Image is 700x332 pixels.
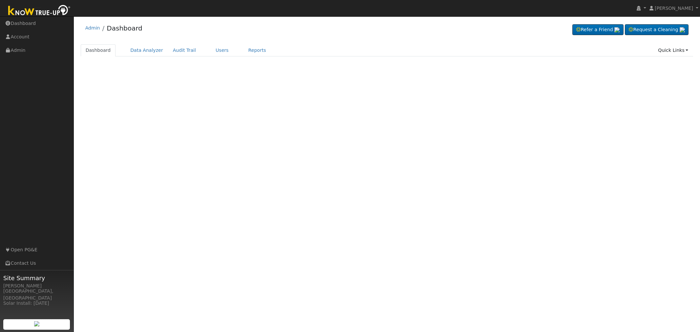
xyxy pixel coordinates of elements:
a: Admin [85,25,100,31]
a: Quick Links [653,44,693,56]
img: Know True-Up [5,4,74,18]
img: retrieve [614,27,620,32]
a: Audit Trail [168,44,201,56]
img: retrieve [680,27,685,32]
img: retrieve [34,321,39,326]
a: Reports [244,44,271,56]
a: Refer a Friend [572,24,624,35]
div: [GEOGRAPHIC_DATA], [GEOGRAPHIC_DATA] [3,288,70,301]
div: [PERSON_NAME] [3,282,70,289]
span: Site Summary [3,274,70,282]
a: Dashboard [107,24,142,32]
a: Data Analyzer [125,44,168,56]
a: Dashboard [81,44,116,56]
a: Request a Cleaning [625,24,689,35]
div: Solar Install: [DATE] [3,300,70,307]
span: [PERSON_NAME] [655,6,693,11]
a: Users [211,44,234,56]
